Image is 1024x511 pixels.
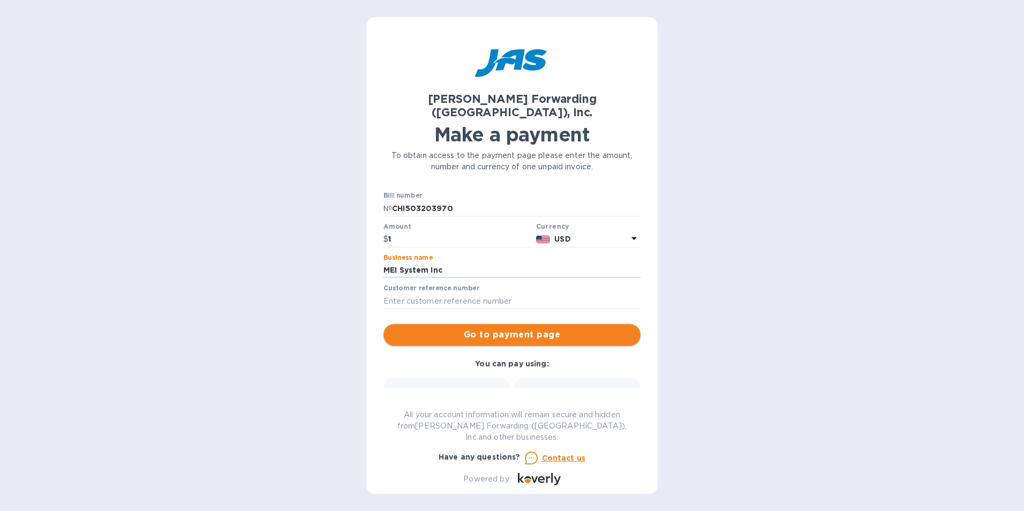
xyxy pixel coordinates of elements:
input: Enter customer reference number [383,293,641,309]
input: Enter business name [383,262,641,279]
label: Customer reference number [383,285,479,292]
label: Bill number [383,193,422,199]
span: Go to payment page [392,328,632,341]
b: USD [554,235,570,243]
label: Business name [383,254,433,261]
label: Amount [383,223,411,230]
b: Currency [536,222,569,230]
b: [PERSON_NAME] Forwarding ([GEOGRAPHIC_DATA]), Inc. [428,92,597,119]
p: To obtain access to the payment page please enter the amount, number and currency of one unpaid i... [383,150,641,172]
u: Contact us [542,454,586,462]
p: $ [383,234,388,245]
p: № [383,203,392,214]
b: Have any questions? [439,453,521,461]
b: You can pay using: [475,359,548,368]
img: USD [536,236,551,243]
button: Go to payment page [383,324,641,345]
input: 0.00 [388,231,532,247]
input: Enter bill number [392,200,641,216]
p: Powered by [463,474,509,485]
p: All your account information will remain secure and hidden from [PERSON_NAME] Forwarding ([GEOGRA... [383,409,641,443]
h1: Make a payment [383,123,641,146]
